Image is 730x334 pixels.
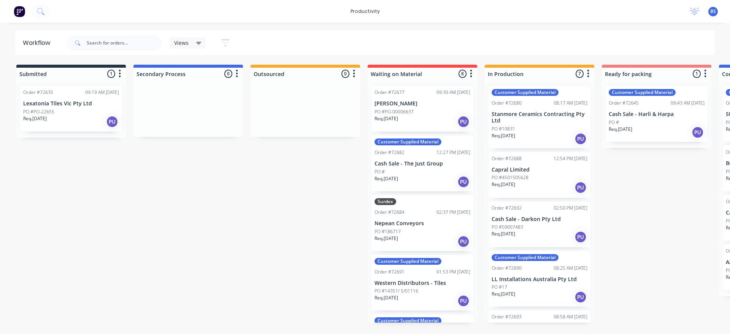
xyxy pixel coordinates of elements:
[554,313,587,320] div: 08:58 AM [DATE]
[492,231,515,237] p: Req. [DATE]
[606,86,708,142] div: Customer Supplied MaterialOrder #7264509:43 AM [DATE]Cash Sale - Harli & HarpaPO #Req.[DATE]PU
[492,276,587,283] p: LL Installations Australia Pty Ltd
[20,86,122,132] div: Order #7263509:19 AM [DATE]Lexatonia Tiles Vic Pty LtdPO #PO-22655Req.[DATE]PU
[492,181,515,188] p: Req. [DATE]
[492,216,587,223] p: Cash Sale - Darkon Pty Ltd
[492,89,559,96] div: Customer Supplied Material
[671,100,705,107] div: 09:43 AM [DATE]
[436,269,470,275] div: 01:53 PM [DATE]
[554,100,587,107] div: 08:17 AM [DATE]
[489,251,590,307] div: Customer Supplied MaterialOrder #7269008:25 AM [DATE]LL Installations Australia Pty LtdPO #17Req....
[492,155,522,162] div: Order #72688
[436,149,470,156] div: 12:27 PM [DATE]
[492,174,528,181] p: PO #4501505628
[375,169,385,175] p: PO #
[375,108,414,115] p: PO #PO-00006637
[710,8,716,15] span: BS
[375,269,405,275] div: Order #72691
[85,89,119,96] div: 09:19 AM [DATE]
[347,6,384,17] div: productivity
[23,115,47,122] p: Req. [DATE]
[457,295,470,307] div: PU
[492,111,587,124] p: Stanmore Ceramics Contracting Pty Ltd
[492,126,515,132] p: PO #10831
[492,254,559,261] div: Customer Supplied Material
[23,89,53,96] div: Order #72635
[609,100,639,107] div: Order #72645
[174,39,189,47] span: Views
[375,294,398,301] p: Req. [DATE]
[106,116,118,128] div: PU
[489,202,590,247] div: Order #7269202:50 PM [DATE]Cash Sale - Darkon Pty LtdPO #50007483Req.[DATE]PU
[375,209,405,216] div: Order #72684
[375,228,401,235] p: PO #186717
[371,135,473,191] div: Customer Supplied MaterialOrder #7268212:27 PM [DATE]Cash Sale - The Just GroupPO #Req.[DATE]PU
[492,167,587,173] p: Capral Limited
[574,291,587,303] div: PU
[554,205,587,212] div: 02:50 PM [DATE]
[23,100,119,107] p: Lexatonia Tiles Vic Pty Ltd
[375,235,398,242] p: Req. [DATE]
[371,86,473,132] div: Order #7267709:30 AM [DATE][PERSON_NAME]PO #PO-00006637Req.[DATE]PU
[609,89,676,96] div: Customer Supplied Material
[375,89,405,96] div: Order #72677
[574,181,587,194] div: PU
[492,313,522,320] div: Order #72693
[489,86,590,148] div: Customer Supplied MaterialOrder #7268008:17 AM [DATE]Stanmore Ceramics Contracting Pty LtdPO #108...
[457,176,470,188] div: PU
[609,111,705,118] p: Cash Sale - Harli & Harpa
[554,155,587,162] div: 12:54 PM [DATE]
[436,209,470,216] div: 02:37 PM [DATE]
[375,198,396,205] div: Surdex
[436,89,470,96] div: 09:30 AM [DATE]
[492,284,507,291] p: PO #17
[609,126,632,133] p: Req. [DATE]
[492,205,522,212] div: Order #72692
[492,224,523,231] p: PO #50007483
[375,220,470,227] p: Nepean Conveyors
[375,175,398,182] p: Req. [DATE]
[87,35,162,51] input: Search for orders...
[371,195,473,251] div: SurdexOrder #7268402:37 PM [DATE]Nepean ConveyorsPO #186717Req.[DATE]PU
[375,138,441,145] div: Customer Supplied Material
[457,235,470,248] div: PU
[375,149,405,156] div: Order #72682
[375,161,470,167] p: Cash Sale - The Just Group
[371,255,473,311] div: Customer Supplied MaterialOrder #7269101:53 PM [DATE]Western Distributors - TilesPO #14351/ S/011...
[23,38,54,48] div: Workflow
[574,231,587,243] div: PU
[457,116,470,128] div: PU
[492,132,515,139] p: Req. [DATE]
[375,280,470,286] p: Western Distributors - Tiles
[492,265,522,272] div: Order #72690
[692,126,704,138] div: PU
[492,100,522,107] div: Order #72680
[492,291,515,297] p: Req. [DATE]
[375,100,470,107] p: [PERSON_NAME]
[489,152,590,198] div: Order #7268812:54 PM [DATE]Capral LimitedPO #4501505628Req.[DATE]PU
[375,288,418,294] p: PO #14351/ S/01116
[23,108,54,115] p: PO #PO-22655
[14,6,25,17] img: Factory
[375,258,441,265] div: Customer Supplied Material
[609,119,619,126] p: PO #
[375,115,398,122] p: Req. [DATE]
[375,317,441,324] div: Customer Supplied Material
[554,265,587,272] div: 08:25 AM [DATE]
[574,133,587,145] div: PU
